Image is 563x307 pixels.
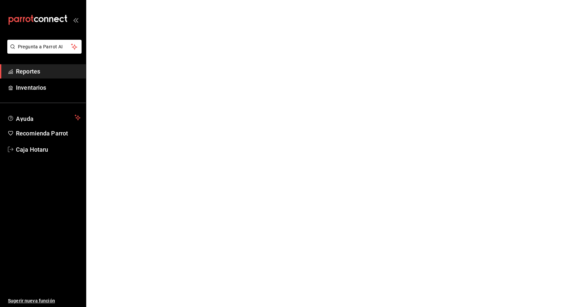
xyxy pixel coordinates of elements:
[16,114,72,122] span: Ayuda
[7,40,82,54] button: Pregunta a Parrot AI
[18,43,71,50] span: Pregunta a Parrot AI
[16,145,81,154] span: Caja Hotaru
[5,48,82,55] a: Pregunta a Parrot AI
[73,17,78,23] button: open_drawer_menu
[8,297,81,304] span: Sugerir nueva función
[16,67,81,76] span: Reportes
[16,83,81,92] span: Inventarios
[16,129,81,138] span: Recomienda Parrot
